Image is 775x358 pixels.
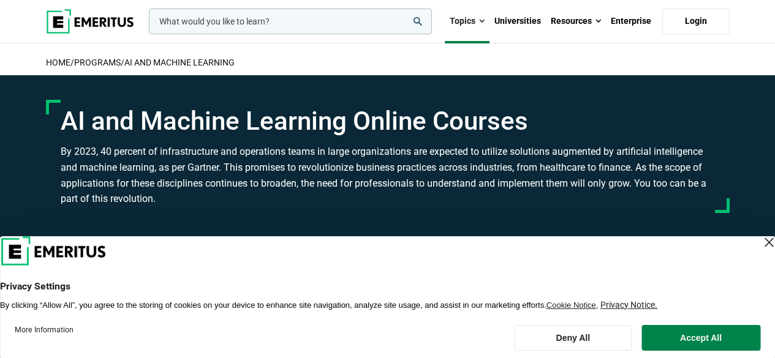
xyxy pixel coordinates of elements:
a: Programs [74,58,121,67]
a: Login [662,9,730,34]
p: By 2023, 40 percent of infrastructure and operations teams in large organizations are expected to... [61,144,715,206]
h1: AI and Machine Learning Online Courses [61,106,715,136]
a: home [46,58,70,67]
a: AI and Machine Learning [124,58,235,67]
h2: / / [46,50,730,75]
input: woocommerce-product-search-field-0 [149,9,432,34]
